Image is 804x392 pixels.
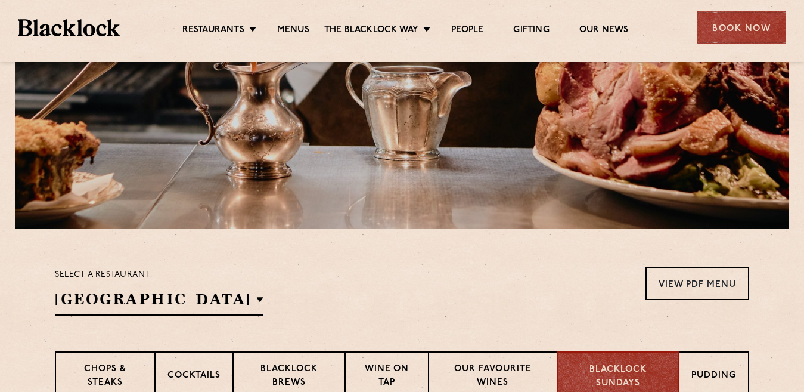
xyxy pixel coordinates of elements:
[358,363,416,391] p: Wine on Tap
[277,24,309,38] a: Menus
[324,24,418,38] a: The Blacklock Way
[697,11,786,44] div: Book Now
[451,24,483,38] a: People
[18,19,120,36] img: BL_Textured_Logo-footer-cropped.svg
[55,289,263,316] h2: [GEOGRAPHIC_DATA]
[441,363,544,391] p: Our favourite wines
[182,24,244,38] a: Restaurants
[645,267,749,300] a: View PDF Menu
[691,369,736,384] p: Pudding
[570,363,666,390] p: Blacklock Sundays
[167,369,221,384] p: Cocktails
[246,363,333,391] p: Blacklock Brews
[68,363,142,391] p: Chops & Steaks
[55,267,263,283] p: Select a restaurant
[513,24,549,38] a: Gifting
[579,24,629,38] a: Our News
